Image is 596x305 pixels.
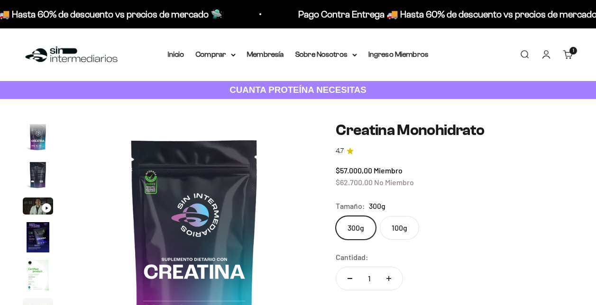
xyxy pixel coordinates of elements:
[196,48,236,61] summary: Comprar
[23,122,53,155] button: Ir al artículo 1
[295,48,357,61] summary: Sobre Nosotros
[23,260,53,293] button: Ir al artículo 5
[336,200,365,212] legend: Tamaño:
[375,267,403,290] button: Aumentar cantidad
[336,146,344,156] span: 4.7
[336,122,573,138] h1: Creatina Monohidrato
[23,160,53,190] img: Creatina Monohidrato
[229,85,367,95] strong: CUANTA PROTEÍNA NECESITAS
[336,251,368,263] label: Cantidad:
[23,260,53,290] img: Creatina Monohidrato
[369,200,385,212] span: 300g
[374,178,414,187] span: No Miembro
[368,50,429,58] a: Ingreso Miembros
[247,50,284,58] a: Membresía
[573,48,574,53] span: 1
[23,197,53,217] button: Ir al artículo 3
[336,146,573,156] a: 4.74.7 de 5.0 estrellas
[23,222,53,255] button: Ir al artículo 4
[374,166,403,175] span: Miembro
[336,178,373,187] span: $62.700,00
[168,50,184,58] a: Inicio
[336,166,372,175] span: $57.000,00
[255,7,568,22] p: Pago Contra Entrega 🚚 Hasta 60% de descuento vs precios de mercado 🛸
[23,122,53,152] img: Creatina Monohidrato
[23,222,53,252] img: Creatina Monohidrato
[336,267,364,290] button: Reducir cantidad
[23,160,53,193] button: Ir al artículo 2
